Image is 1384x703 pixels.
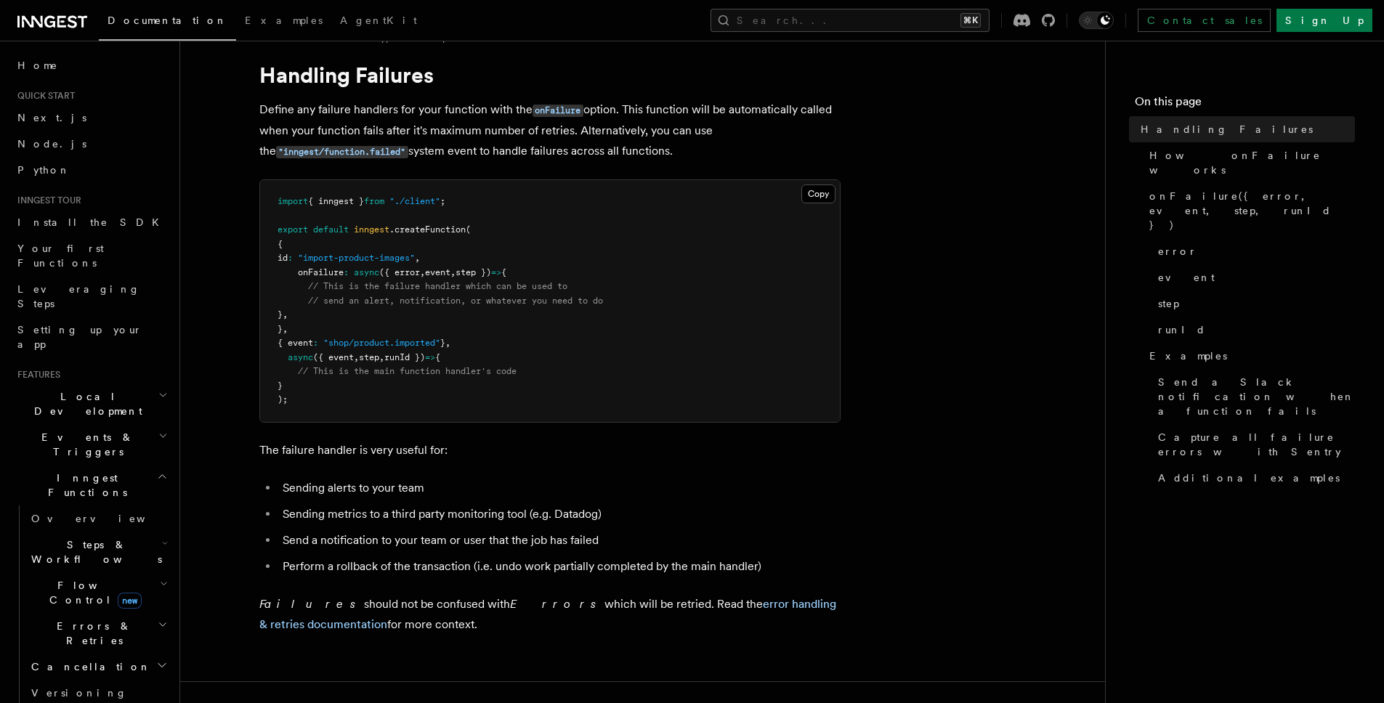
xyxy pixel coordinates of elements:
span: { [435,352,440,362]
a: Node.js [12,131,171,157]
button: Steps & Workflows [25,532,171,572]
span: error [1158,244,1197,259]
a: error handling & retries documentation [259,597,836,631]
span: Examples [1149,349,1227,363]
span: : [344,267,349,277]
span: Capture all failure errors with Sentry [1158,430,1355,459]
code: "inngest/function.failed" [276,146,408,158]
a: Leveraging Steps [12,276,171,317]
span: Errors & Retries [25,619,158,648]
span: event [1158,270,1215,285]
span: Python [17,164,70,176]
button: Errors & Retries [25,613,171,654]
span: Features [12,369,60,381]
h1: Handling Failures [259,62,841,88]
a: runId [1152,317,1355,343]
span: , [354,352,359,362]
em: Errors [510,597,604,611]
span: ( [466,224,471,235]
span: Setting up your app [17,324,142,350]
span: export [278,224,308,235]
li: Sending metrics to a third party monitoring tool (e.g. Datadog) [278,504,841,524]
button: Events & Triggers [12,424,171,465]
button: Copy [801,184,835,203]
span: .createFunction [389,224,466,235]
span: async [354,267,379,277]
span: } [278,324,283,334]
span: Handling Failures [1141,122,1313,137]
button: Toggle dark mode [1079,12,1114,29]
button: Local Development [12,383,171,424]
span: , [450,267,456,277]
span: , [283,324,288,334]
span: { [501,267,506,277]
span: AgentKit [340,15,417,26]
span: Versioning [31,687,127,699]
span: "shop/product.imported" [323,338,440,348]
span: from [364,196,384,206]
span: runId [1158,322,1206,337]
span: inngest [354,224,389,235]
span: } [278,381,283,391]
span: , [420,267,425,277]
span: new [118,593,142,609]
span: step }) [456,267,491,277]
span: onFailure [298,267,344,277]
span: } [278,309,283,320]
span: default [313,224,349,235]
span: Local Development [12,389,158,418]
h4: On this page [1135,93,1355,116]
span: : [313,338,318,348]
span: id [278,253,288,263]
span: Flow Control [25,578,160,607]
span: , [445,338,450,348]
a: Python [12,157,171,183]
a: Documentation [99,4,236,41]
a: onFailure({ error, event, step, runId }) [1144,183,1355,238]
span: ({ event [313,352,354,362]
span: Inngest tour [12,195,81,206]
span: , [415,253,420,263]
span: Install the SDK [17,216,168,228]
p: Define any failure handlers for your function with the option. This function will be automaticall... [259,99,841,162]
span: Documentation [108,15,227,26]
span: Overview [31,513,181,524]
a: Contact sales [1138,9,1271,32]
a: Capture all failure errors with Sentry [1152,424,1355,465]
span: Next.js [17,112,86,123]
span: onFailure({ error, event, step, runId }) [1149,189,1355,232]
span: How onFailure works [1149,148,1355,177]
span: // send an alert, notification, or whatever you need to do [308,296,603,306]
span: { event [278,338,313,348]
a: Next.js [12,105,171,131]
a: Your first Functions [12,235,171,276]
li: Sending alerts to your team [278,478,841,498]
span: Events & Triggers [12,430,158,459]
a: "inngest/function.failed" [276,144,408,158]
a: Handling Failures [1135,116,1355,142]
a: Send a Slack notification when a function fails [1152,369,1355,424]
span: // This is the main function handler's code [298,366,517,376]
em: Failures [259,597,364,611]
span: , [283,309,288,320]
span: , [379,352,384,362]
a: Examples [1144,343,1355,369]
a: Setting up your app [12,317,171,357]
span: Leveraging Steps [17,283,140,309]
span: Node.js [17,138,86,150]
span: => [425,352,435,362]
span: Cancellation [25,659,151,674]
span: ; [440,196,445,206]
a: step [1152,290,1355,317]
span: => [491,267,501,277]
span: // This is the failure handler which can be used to [308,281,567,291]
code: onFailure [533,105,583,117]
span: Inngest Functions [12,471,157,500]
a: Install the SDK [12,209,171,235]
a: AgentKit [331,4,426,39]
span: import [278,196,308,206]
button: Flow Controlnew [25,572,171,613]
a: Additional examples [1152,465,1355,491]
span: async [288,352,313,362]
span: Additional examples [1158,471,1340,485]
